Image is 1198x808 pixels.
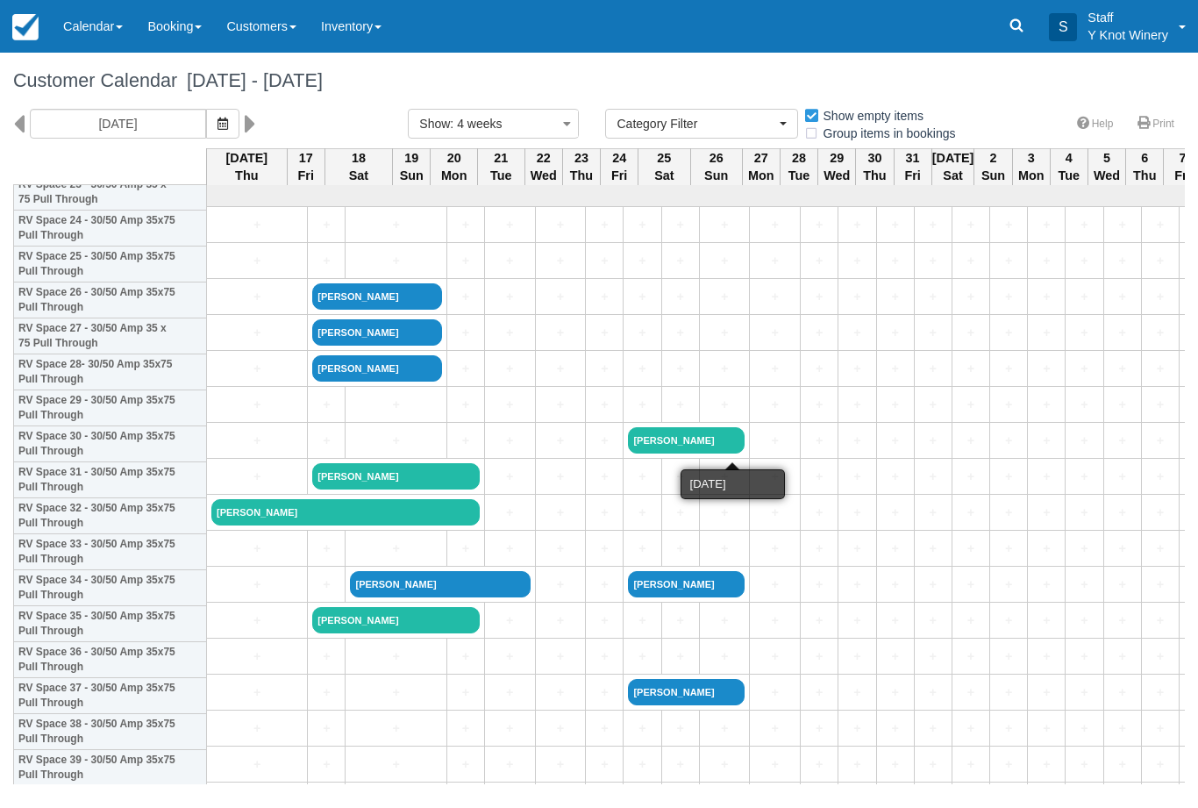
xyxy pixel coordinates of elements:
a: + [590,288,618,306]
a: + [1146,683,1174,702]
a: + [843,647,871,666]
a: + [919,540,947,558]
a: + [350,683,441,702]
a: + [312,540,340,558]
a: + [995,504,1023,522]
span: Show [419,117,450,131]
a: + [1146,324,1174,342]
a: + [1032,216,1060,234]
a: + [919,432,947,450]
a: + [489,396,531,414]
a: + [452,360,480,378]
a: + [754,540,795,558]
a: + [1109,540,1137,558]
a: + [754,252,795,270]
a: + [590,252,618,270]
a: + [452,288,480,306]
a: + [1146,611,1174,630]
a: + [995,432,1023,450]
a: + [1070,504,1098,522]
a: + [881,540,909,558]
a: + [881,252,909,270]
a: + [1032,288,1060,306]
a: + [995,324,1023,342]
a: + [805,360,833,378]
a: + [995,683,1023,702]
a: + [957,360,985,378]
div: S [1049,13,1077,41]
a: + [957,504,985,522]
a: + [805,324,833,342]
a: + [1032,468,1060,486]
a: + [995,360,1023,378]
a: + [590,396,618,414]
a: + [211,611,303,630]
a: + [754,324,795,342]
a: + [995,611,1023,630]
a: + [995,647,1023,666]
a: + [1070,647,1098,666]
a: + [919,396,947,414]
a: + [1109,504,1137,522]
a: + [1070,252,1098,270]
a: + [805,216,833,234]
a: + [1070,468,1098,486]
a: + [919,647,947,666]
a: + [489,504,531,522]
a: + [754,611,795,630]
a: + [1146,432,1174,450]
a: + [1109,360,1137,378]
span: Show empty items [803,109,938,121]
a: + [805,540,833,558]
a: + [1109,216,1137,234]
a: + [805,252,833,270]
a: + [350,540,441,558]
a: + [843,360,871,378]
a: + [995,576,1023,594]
a: + [628,216,656,234]
a: + [957,540,985,558]
a: + [995,288,1023,306]
a: + [590,504,618,522]
a: + [881,288,909,306]
a: + [843,324,871,342]
a: + [1032,324,1060,342]
a: + [628,468,656,486]
a: + [350,216,441,234]
a: + [957,576,985,594]
a: + [540,432,581,450]
a: + [995,216,1023,234]
a: + [919,324,947,342]
a: + [667,216,695,234]
a: + [1146,288,1174,306]
a: + [211,719,303,738]
p: Y Knot Winery [1087,26,1168,44]
a: + [704,288,745,306]
a: + [312,396,340,414]
a: + [628,288,656,306]
a: + [489,216,531,234]
a: + [1070,540,1098,558]
a: + [590,611,618,630]
a: + [540,576,581,594]
a: + [628,324,656,342]
a: + [1109,432,1137,450]
a: [PERSON_NAME] [350,571,530,597]
a: [PERSON_NAME] [628,427,745,454]
a: + [805,576,833,594]
span: : 4 weeks [450,117,502,131]
a: + [995,468,1023,486]
a: + [667,647,695,666]
a: + [312,719,340,738]
a: + [957,432,985,450]
a: [PERSON_NAME] [628,571,745,597]
a: + [667,611,695,630]
a: + [881,683,909,702]
a: + [350,719,441,738]
a: + [489,432,531,450]
button: Show: 4 weeks [408,109,579,139]
a: + [489,683,531,702]
a: + [1070,576,1098,594]
button: Category Filter [605,109,798,139]
a: + [805,504,833,522]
